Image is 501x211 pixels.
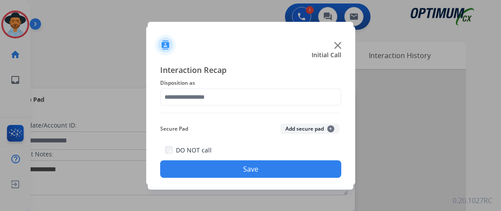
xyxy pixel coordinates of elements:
[160,64,341,78] span: Interaction Recap
[155,35,176,55] img: contactIcon
[160,78,341,88] span: Disposition as
[453,195,492,206] p: 0.20.1027RC
[160,124,188,134] span: Secure Pad
[160,160,341,178] button: Save
[312,51,341,59] span: Initial Call
[176,146,212,155] label: DO NOT call
[327,125,334,132] span: +
[280,124,340,134] button: Add secure pad+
